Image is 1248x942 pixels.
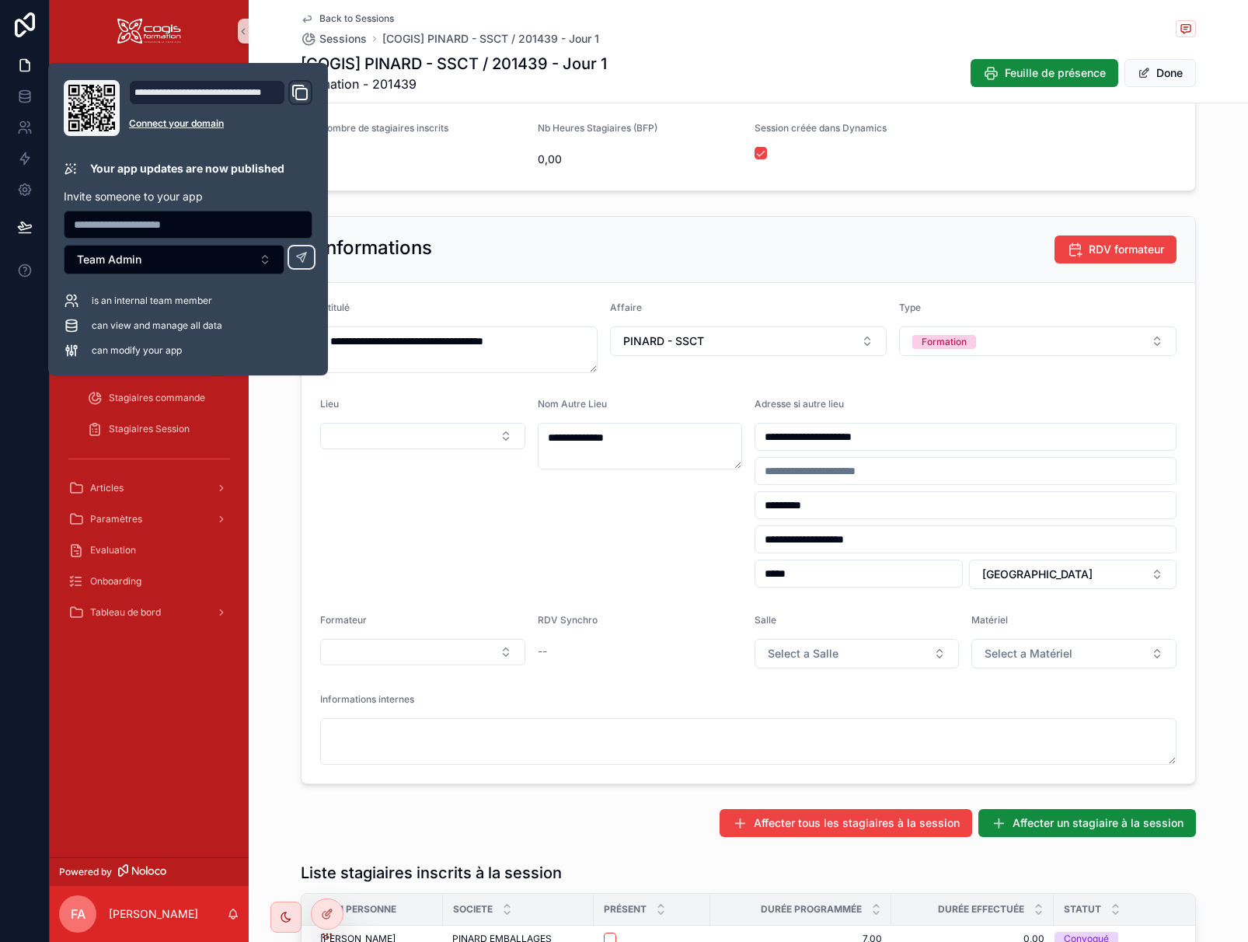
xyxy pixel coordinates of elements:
[610,326,887,356] button: Select Button
[90,513,142,525] span: Paramètres
[320,122,448,134] span: Nombre de stagiaires inscrits
[320,398,339,410] span: Lieu
[610,302,642,313] span: Affaire
[109,392,205,404] span: Stagiaires commande
[623,333,704,349] span: PINARD - SSCT
[538,614,598,626] span: RDV Synchro
[538,152,743,167] span: 0,00
[755,639,959,668] button: Select Button
[320,235,432,260] h2: Informations
[382,31,599,47] a: [COGIS] PINARD - SSCT / 201439 - Jour 1
[301,75,607,93] span: Formation - 201439
[320,152,525,167] span: 4
[50,62,249,647] div: scrollable content
[938,903,1024,916] span: Durée Effectuée
[78,415,239,443] a: Stagiaires Session
[50,857,249,886] a: Powered by
[129,117,312,130] a: Connect your domain
[1089,242,1164,257] span: RDV formateur
[899,302,921,313] span: Type
[59,866,112,878] span: Powered by
[538,398,607,410] span: Nom Autre Lieu
[1005,65,1106,81] span: Feuille de présence
[538,644,547,659] span: --
[982,567,1093,582] span: [GEOGRAPHIC_DATA]
[1124,59,1196,87] button: Done
[117,19,181,44] img: App logo
[604,903,647,916] span: Présent
[90,544,136,556] span: Evaluation
[301,31,367,47] a: Sessions
[320,639,525,665] button: Select Button
[301,862,562,884] h1: Liste stagiaires inscrits à la session
[59,474,239,502] a: Articles
[59,505,239,533] a: Paramètres
[755,122,887,134] span: Session créée dans Dynamics
[301,12,394,25] a: Back to Sessions
[64,245,284,274] button: Select Button
[320,614,367,626] span: Formateur
[971,639,1177,668] button: Select Button
[90,606,161,619] span: Tableau de bord
[978,809,1196,837] button: Affecter un stagiaire à la session
[971,59,1118,87] button: Feuille de présence
[755,614,776,626] span: Salle
[761,903,862,916] span: Durée Programmée
[129,80,312,136] div: Domain and Custom Link
[453,903,493,916] span: Societe
[321,903,396,916] span: Nom Personne
[320,693,414,705] span: Informations internes
[90,161,284,176] p: Your app updates are now published
[59,567,239,595] a: Onboarding
[538,122,657,134] span: Nb Heures Stagiaires (BFP)
[109,906,198,922] p: [PERSON_NAME]
[1055,235,1177,263] button: RDV formateur
[109,423,190,435] span: Stagiaires Session
[90,575,141,588] span: Onboarding
[92,344,182,357] span: can modify your app
[1013,815,1184,831] span: Affecter un stagiaire à la session
[78,384,239,412] a: Stagiaires commande
[71,905,85,923] span: FA
[64,189,312,204] p: Invite someone to your app
[922,335,967,349] div: Formation
[720,809,972,837] button: Affecter tous les stagiaires à la session
[92,319,222,332] span: can view and manage all data
[319,31,367,47] span: Sessions
[320,302,350,313] span: Intitulé
[985,646,1072,661] span: Select a Matériel
[90,482,124,494] span: Articles
[59,598,239,626] a: Tableau de bord
[755,398,844,410] span: Adresse si autre lieu
[301,53,607,75] h1: [COGIS] PINARD - SSCT / 201439 - Jour 1
[754,815,960,831] span: Affecter tous les stagiaires à la session
[971,614,1008,626] span: Matériel
[92,295,212,307] span: is an internal team member
[319,12,394,25] span: Back to Sessions
[320,423,525,449] button: Select Button
[77,252,141,267] span: Team Admin
[768,646,838,661] span: Select a Salle
[899,326,1177,356] button: Select Button
[59,536,239,564] a: Evaluation
[969,560,1177,589] button: Select Button
[1064,903,1101,916] span: Statut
